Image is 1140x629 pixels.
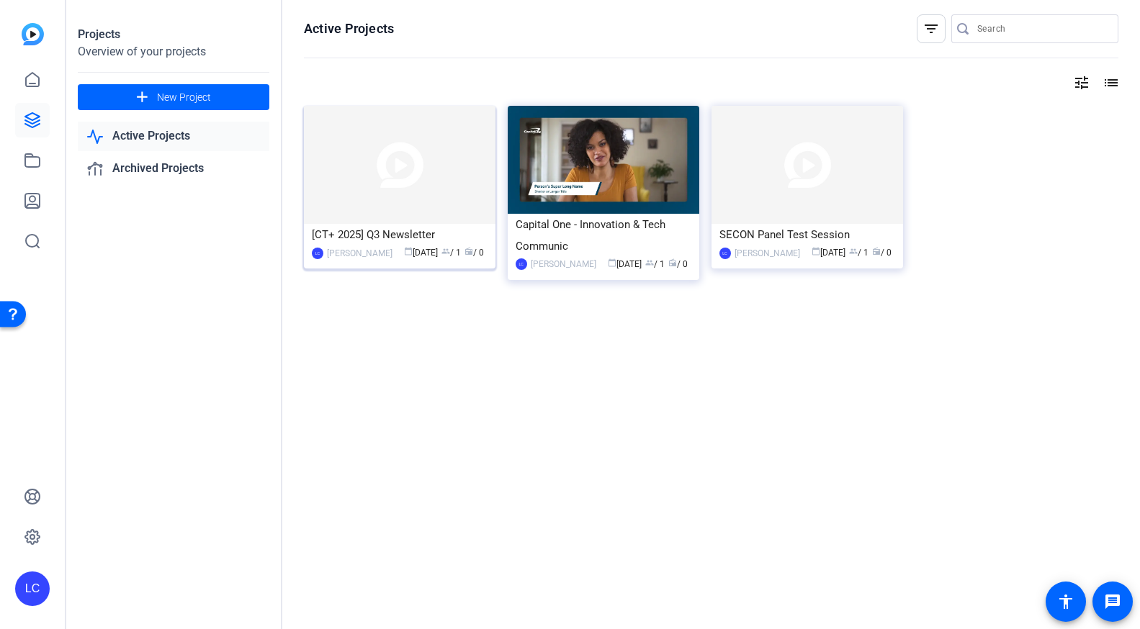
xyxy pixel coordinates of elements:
h1: Active Projects [304,20,394,37]
span: calendar_today [608,258,616,267]
span: calendar_today [404,247,413,255]
span: [DATE] [812,248,845,258]
mat-icon: filter_list [923,20,940,37]
span: / 1 [441,248,461,258]
div: [PERSON_NAME] [327,246,392,261]
mat-icon: accessibility [1057,593,1074,610]
span: group [849,247,858,255]
div: SECON Panel Test Session [719,224,895,245]
span: / 0 [668,259,688,269]
div: Overview of your projects [78,43,269,60]
span: calendar_today [812,247,820,255]
div: LC [312,248,323,259]
mat-icon: message [1104,593,1121,610]
div: LC [719,248,731,259]
a: Active Projects [78,122,269,151]
div: Projects [78,26,269,43]
div: LC [516,258,527,270]
div: Capital One - Innovation & Tech Communic [516,214,691,257]
button: New Project [78,84,269,110]
span: radio [464,247,473,255]
mat-icon: list [1101,74,1118,91]
div: [PERSON_NAME] [531,257,596,271]
span: / 1 [849,248,869,258]
span: New Project [157,90,211,105]
span: group [645,258,654,267]
mat-icon: tune [1073,74,1090,91]
span: radio [872,247,881,255]
span: / 1 [645,259,665,269]
mat-icon: add [133,89,151,107]
span: group [441,247,450,255]
div: [CT+ 2025] Q3 Newsletter [312,224,488,245]
span: [DATE] [608,259,642,269]
div: [PERSON_NAME] [735,246,800,261]
span: [DATE] [404,248,438,258]
span: / 0 [872,248,892,258]
a: Archived Projects [78,154,269,184]
span: / 0 [464,248,484,258]
span: radio [668,258,677,267]
img: blue-gradient.svg [22,23,44,45]
div: LC [15,571,50,606]
input: Search [977,20,1107,37]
